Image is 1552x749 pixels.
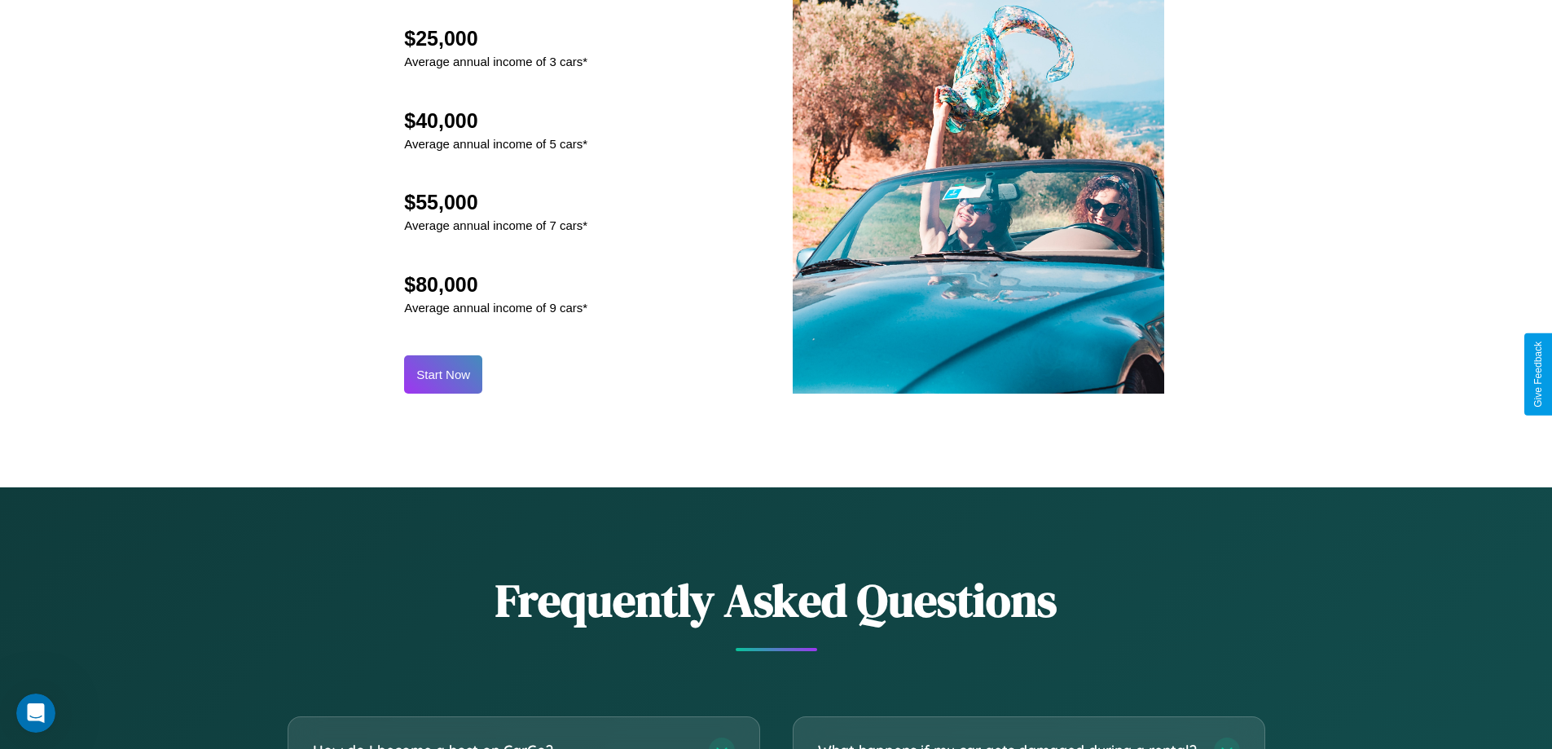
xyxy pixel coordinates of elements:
[288,569,1265,632] h2: Frequently Asked Questions
[404,214,587,236] p: Average annual income of 7 cars*
[1532,341,1544,408] div: Give Feedback
[404,355,482,394] button: Start Now
[16,694,55,733] iframe: Intercom live chat
[404,297,587,319] p: Average annual income of 9 cars*
[404,51,587,73] p: Average annual income of 3 cars*
[404,191,587,214] h2: $55,000
[404,133,587,155] p: Average annual income of 5 cars*
[404,27,587,51] h2: $25,000
[404,109,587,133] h2: $40,000
[404,273,587,297] h2: $80,000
